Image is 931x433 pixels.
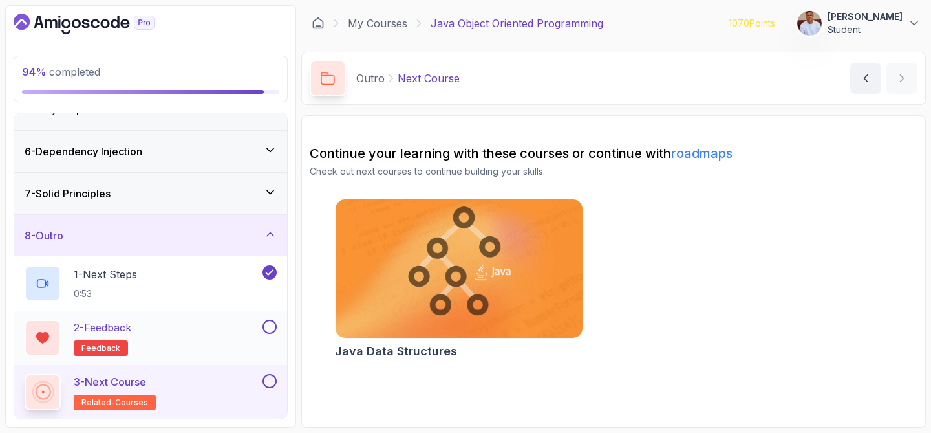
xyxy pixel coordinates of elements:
span: 94 % [22,65,47,78]
a: Dashboard [14,14,184,34]
button: 1-Next Steps0:53 [25,265,277,302]
a: Dashboard [312,17,325,30]
h2: Java Data Structures [335,342,457,361]
span: related-courses [81,397,148,408]
a: Java Data Structures cardJava Data Structures [335,199,583,361]
img: Java Data Structures card [336,199,583,338]
p: 1 - Next Steps [74,267,137,282]
h2: Continue your learning with these courses or continue with [310,144,917,162]
a: roadmaps [671,146,733,161]
button: 8-Outro [14,215,287,256]
a: My Courses [348,16,407,31]
h3: 7 - Solid Principles [25,186,111,201]
button: 3-Next Courserelated-courses [25,374,277,410]
h3: 8 - Outro [25,228,63,243]
p: 3 - Next Course [74,374,146,390]
p: 0:53 [74,287,137,300]
p: 1070 Points [729,17,775,30]
span: feedback [81,343,120,353]
p: 2 - Feedback [74,320,131,335]
p: [PERSON_NAME] [828,10,903,23]
button: 2-Feedbackfeedback [25,320,277,356]
button: previous content [850,63,881,94]
p: Check out next courses to continue building your skills. [310,165,917,178]
button: user profile image[PERSON_NAME]Student [797,10,921,36]
button: next content [886,63,917,94]
p: Outro [356,71,385,86]
span: completed [22,65,100,78]
img: user profile image [797,11,822,36]
p: Student [828,23,903,36]
p: Next Course [398,71,460,86]
p: Java Object Oriented Programming [431,16,603,31]
button: 7-Solid Principles [14,173,287,214]
h3: 6 - Dependency Injection [25,144,142,159]
button: 6-Dependency Injection [14,131,287,172]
